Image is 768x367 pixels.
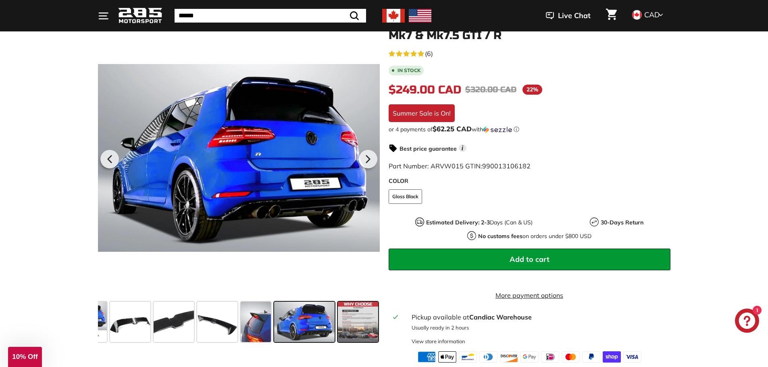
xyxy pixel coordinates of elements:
[412,338,465,345] div: View store information
[412,324,665,332] p: Usually ready in 2 hours
[389,249,670,270] button: Add to cart
[438,351,456,363] img: apple_pay
[8,347,42,367] div: 10% Off
[389,177,670,185] label: COLOR
[12,353,37,361] span: 10% Off
[483,126,512,133] img: Sezzle
[520,351,539,363] img: google_pay
[426,219,490,226] strong: Estimated Delivery: 2-3
[582,351,600,363] img: paypal
[733,309,762,335] inbox-online-store-chat: Shopify online store chat
[644,10,660,19] span: CAD
[426,218,533,227] p: Days (Can & US)
[389,290,670,300] a: More payment options
[459,351,477,363] img: bancontact
[482,162,531,170] span: 990013106182
[400,145,457,152] strong: Best price guarantee
[389,104,455,122] div: Summer Sale is On!
[562,351,580,363] img: master
[118,6,162,25] img: Logo_285_Motorsport_areodynamics_components
[510,255,549,264] span: Add to cart
[478,232,591,241] p: on orders under $800 USD
[389,125,670,133] div: or 4 payments of$62.25 CADwithSezzle Click to learn more about Sezzle
[522,85,542,95] span: 22%
[389,162,531,170] span: Part Number: ARVW015 GTIN:
[418,351,436,363] img: american_express
[601,2,622,29] a: Cart
[398,68,420,73] b: In stock
[389,83,461,97] span: $249.00 CAD
[459,144,466,152] span: i
[412,312,665,322] div: Pickup available at
[500,351,518,363] img: discover
[175,9,366,23] input: Search
[479,351,497,363] img: diners_club
[425,49,433,58] span: (6)
[603,351,621,363] img: shopify_pay
[389,17,670,42] h1: Oettinger Style Roof Spoiler - [DATE]-[DATE] Golf Mk7 & Mk7.5 GTI / R
[623,351,641,363] img: visa
[478,232,522,240] strong: No customs fees
[389,48,670,58] a: 4.7 rating (6 votes)
[558,10,591,21] span: Live Chat
[601,219,643,226] strong: 30-Days Return
[389,125,670,133] div: or 4 payments of with
[465,85,516,95] span: $320.00 CAD
[469,313,532,321] strong: Candiac Warehouse
[541,351,559,363] img: ideal
[535,6,601,26] button: Live Chat
[433,124,472,133] span: $62.25 CAD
